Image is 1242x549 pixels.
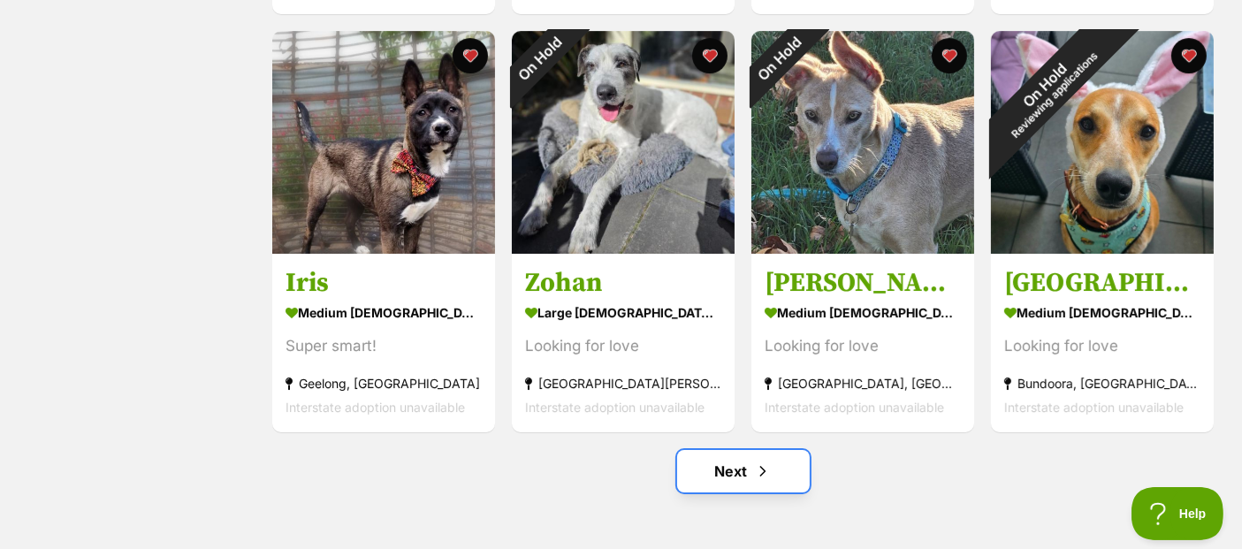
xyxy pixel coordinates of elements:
span: Interstate adoption unavailable [1004,400,1184,415]
a: [GEOGRAPHIC_DATA] medium [DEMOGRAPHIC_DATA] Dog Looking for love Bundoora, [GEOGRAPHIC_DATA] Inte... [991,253,1214,432]
img: Iris [272,31,495,254]
div: Super smart! [286,334,482,358]
div: On Hold [490,9,590,109]
nav: Pagination [270,450,1215,492]
span: Reviewing applications [1010,50,1101,141]
h3: Zohan [525,266,721,300]
a: On HoldReviewing applications [991,240,1214,257]
button: favourite [453,38,488,73]
a: [PERSON_NAME] medium [DEMOGRAPHIC_DATA] Dog Looking for love [GEOGRAPHIC_DATA], [GEOGRAPHIC_DATA]... [751,253,974,432]
div: Geelong, [GEOGRAPHIC_DATA] [286,371,482,395]
h3: [GEOGRAPHIC_DATA] [1004,266,1200,300]
h3: [PERSON_NAME] [765,266,961,300]
div: Looking for love [525,334,721,358]
a: Zohan large [DEMOGRAPHIC_DATA] Dog Looking for love [GEOGRAPHIC_DATA][PERSON_NAME][GEOGRAPHIC_DAT... [512,253,735,432]
iframe: Help Scout Beacon - Open [1132,487,1224,540]
span: Interstate adoption unavailable [765,400,944,415]
div: Looking for love [765,334,961,358]
div: Looking for love [1004,334,1200,358]
span: Interstate adoption unavailable [525,400,705,415]
a: Next page [677,450,810,492]
a: On Hold [751,240,974,257]
h3: Iris [286,266,482,300]
div: medium [DEMOGRAPHIC_DATA] Dog [1004,300,1200,325]
div: large [DEMOGRAPHIC_DATA] Dog [525,300,721,325]
div: medium [DEMOGRAPHIC_DATA] Dog [286,300,482,325]
button: favourite [1171,38,1207,73]
a: Iris medium [DEMOGRAPHIC_DATA] Dog Super smart! Geelong, [GEOGRAPHIC_DATA] Interstate adoption un... [272,253,495,432]
img: Kensi blye [751,31,974,254]
button: favourite [692,38,728,73]
a: On Hold [512,240,735,257]
div: medium [DEMOGRAPHIC_DATA] Dog [765,300,961,325]
span: Interstate adoption unavailable [286,400,465,415]
div: On Hold [729,9,829,109]
button: favourite [932,38,967,73]
img: Zohan [512,31,735,254]
div: [GEOGRAPHIC_DATA][PERSON_NAME][GEOGRAPHIC_DATA] [525,371,721,395]
div: [GEOGRAPHIC_DATA], [GEOGRAPHIC_DATA] [765,371,961,395]
div: Bundoora, [GEOGRAPHIC_DATA] [1004,371,1200,395]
